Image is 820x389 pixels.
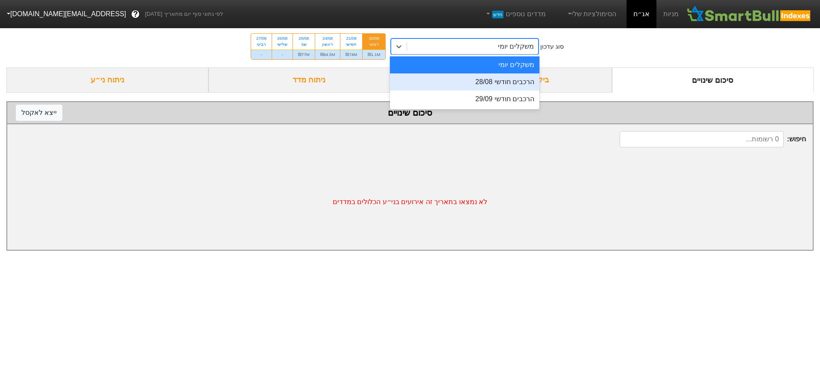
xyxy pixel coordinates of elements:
[498,41,534,52] div: משקלים יומי
[7,154,813,250] div: לא נמצאו בתאריך זה אירועים בני״ע הכלולים במדדים
[390,91,539,108] div: הרכבים חודשי 29/09
[315,50,340,59] div: ₪64.5M
[256,35,266,41] div: 27/08
[390,73,539,91] div: הרכבים חודשי 28/08
[277,41,287,47] div: שלישי
[685,6,813,23] img: SmartBull
[620,131,806,147] span: חיפוש :
[145,10,223,18] span: לפי נתוני סוף יום מתאריך [DATE]
[368,41,380,47] div: רביעי
[320,41,335,47] div: ראשון
[6,67,208,93] div: ניתוח ני״ע
[612,67,814,93] div: סיכום שינויים
[368,35,380,41] div: 20/08
[298,41,310,47] div: שני
[256,41,266,47] div: רביעי
[320,35,335,41] div: 24/08
[272,50,293,59] div: -
[251,50,272,59] div: -
[16,105,62,121] button: ייצא לאקסל
[540,42,564,51] div: סוג עדכון
[16,106,804,119] div: סיכום שינויים
[133,9,138,20] span: ?
[340,50,362,59] div: ₪74M
[346,41,357,47] div: חמישי
[363,50,385,59] div: ₪1.1M
[208,67,410,93] div: ניתוח מדד
[298,35,310,41] div: 25/08
[293,50,315,59] div: ₪77M
[390,56,539,73] div: משקלים יומי
[277,35,287,41] div: 26/08
[563,6,620,23] a: הסימולציות שלי
[620,131,784,147] input: 0 רשומות...
[492,11,504,18] span: חדש
[481,6,549,23] a: מדדים נוספיםחדש
[346,35,357,41] div: 21/08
